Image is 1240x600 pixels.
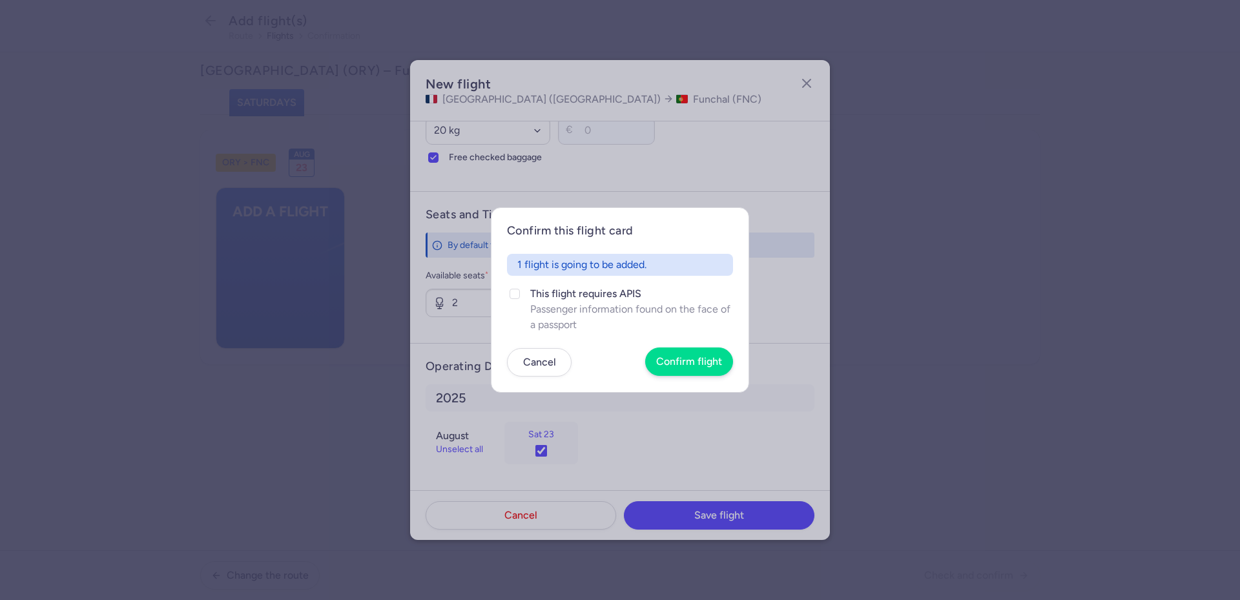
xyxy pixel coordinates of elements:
button: Cancel [507,348,572,377]
h4: Confirm this flight card [507,223,733,238]
span: Cancel [523,357,556,368]
span: This flight requires APIS [530,286,733,302]
span: Confirm flight [656,356,722,367]
span: Passenger information found on the face of a passport [530,302,733,333]
input: This flight requires APISPassenger information found on the face of a passport [510,289,520,299]
div: 1 flight is going to be added. [507,254,733,276]
button: Confirm flight [645,347,733,376]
